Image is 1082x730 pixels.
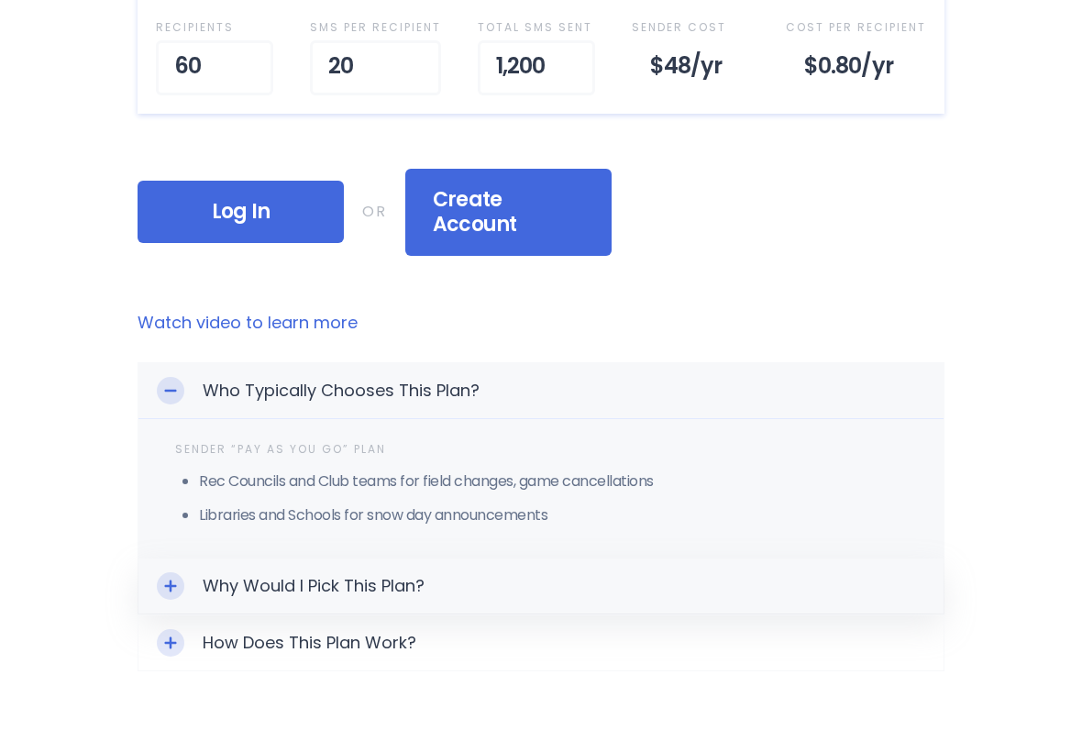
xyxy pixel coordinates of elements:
[157,377,184,404] div: Toggle Expand
[199,504,907,526] li: Libraries and Schools for snow day announcements
[478,16,595,39] div: Total SMS Sent
[156,16,273,39] div: Recipient s
[138,363,944,419] div: Toggle ExpandWho Typically Chooses This Plan?
[405,169,612,256] div: Create Account
[138,559,944,614] div: Toggle ExpandWhy Would I Pick This Plan?
[138,311,944,335] a: Watch video to learn more
[165,199,316,225] span: Log In
[632,40,749,95] div: $48 /yr
[786,16,926,39] div: Cost Per Recipient
[786,40,926,95] div: $0.80 /yr
[433,187,584,238] span: Create Account
[310,16,441,39] div: SMS per Recipient
[138,615,944,670] div: Toggle ExpandHow Does This Plan Work?
[632,16,749,39] div: Sender Cost
[478,40,595,95] div: 1,200
[310,40,441,95] div: 20
[138,181,344,243] div: Log In
[175,437,907,461] div: Sender “Pay As You Go” Plan
[157,572,184,600] div: Toggle Expand
[362,200,387,224] div: OR
[199,470,907,492] li: Rec Councils and Club teams for field changes, game cancellations
[157,629,184,657] div: Toggle Expand
[156,40,273,95] div: 60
